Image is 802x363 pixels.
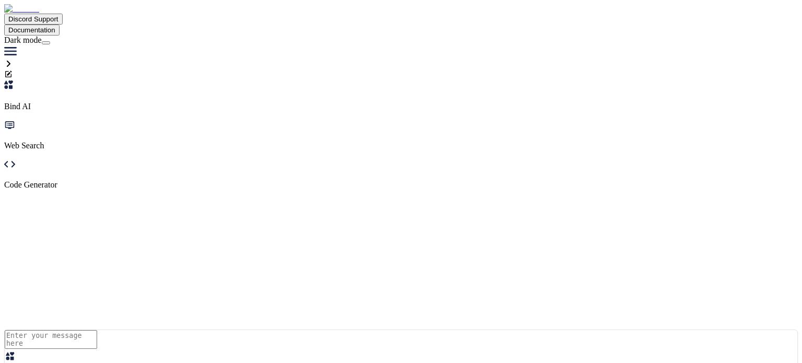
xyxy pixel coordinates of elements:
p: Code Generator [4,180,798,190]
button: Documentation [4,25,60,36]
span: Documentation [8,26,55,34]
p: Web Search [4,141,798,150]
p: Bind AI [4,102,798,111]
button: Discord Support [4,14,63,25]
span: Dark mode [4,36,42,44]
span: Discord Support [8,15,58,23]
img: Bind AI [4,4,39,14]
